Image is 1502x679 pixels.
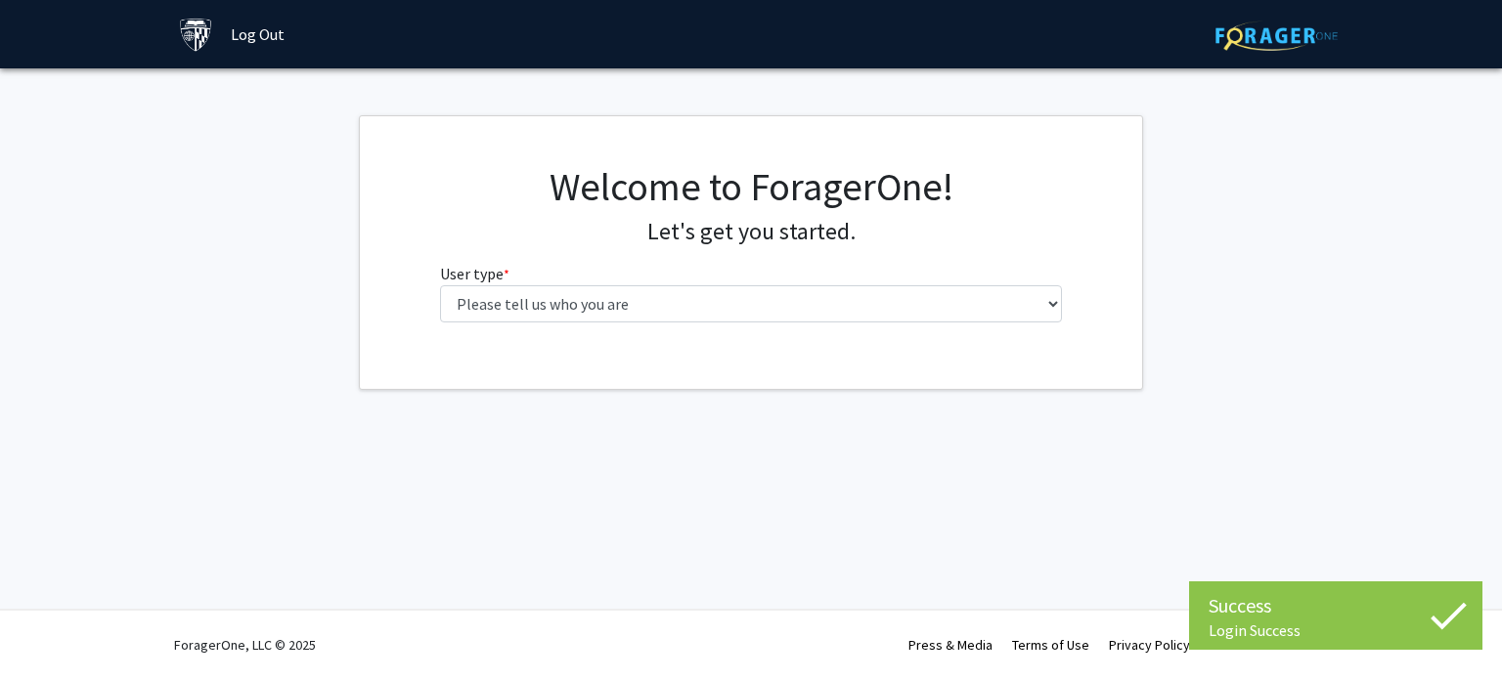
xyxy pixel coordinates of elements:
[1012,636,1089,654] a: Terms of Use
[1209,591,1463,620] div: Success
[1209,620,1463,640] div: Login Success
[440,163,1063,210] h1: Welcome to ForagerOne!
[174,611,316,679] div: ForagerOne, LLC © 2025
[179,18,213,52] img: Johns Hopkins University Logo
[908,636,993,654] a: Press & Media
[440,218,1063,246] h4: Let's get you started.
[1215,21,1338,51] img: ForagerOne Logo
[440,262,509,285] label: User type
[1109,636,1190,654] a: Privacy Policy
